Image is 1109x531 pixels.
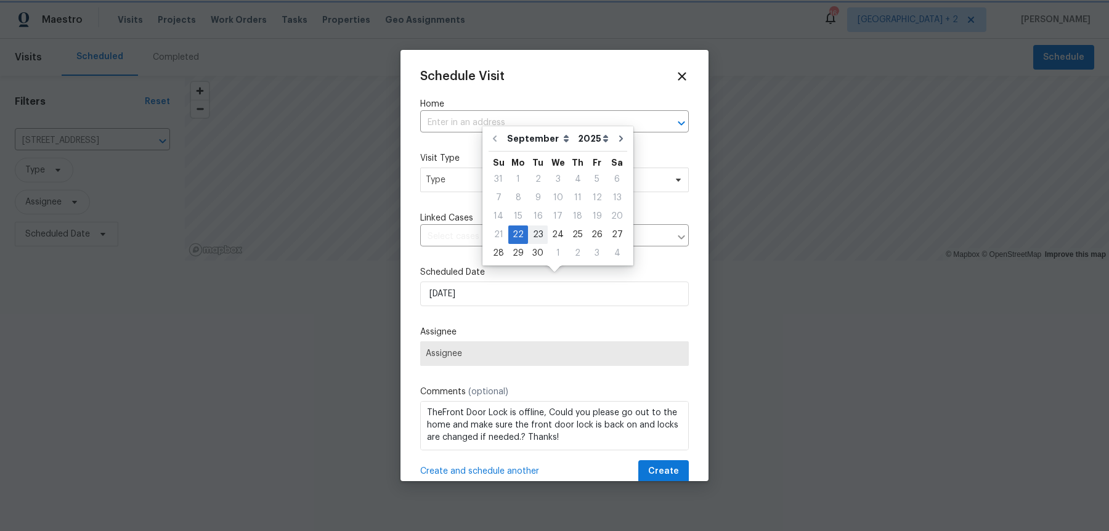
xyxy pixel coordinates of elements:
[568,207,587,225] div: Thu Sep 18 2025
[485,126,504,151] button: Go to previous month
[568,225,587,244] div: Thu Sep 25 2025
[648,464,679,479] span: Create
[508,171,528,188] div: 1
[420,113,654,132] input: Enter in an address
[572,158,583,167] abbr: Thursday
[568,226,587,243] div: 25
[568,244,587,262] div: Thu Oct 02 2025
[528,244,548,262] div: Tue Sep 30 2025
[568,188,587,207] div: Thu Sep 11 2025
[607,225,627,244] div: Sat Sep 27 2025
[607,170,627,188] div: Sat Sep 06 2025
[420,98,689,110] label: Home
[511,158,525,167] abbr: Monday
[548,226,568,243] div: 24
[548,171,568,188] div: 3
[548,189,568,206] div: 10
[528,208,548,225] div: 16
[420,227,670,246] input: Select cases
[607,171,627,188] div: 6
[568,245,587,262] div: 2
[587,245,607,262] div: 3
[508,170,528,188] div: Mon Sep 01 2025
[607,208,627,225] div: 20
[426,349,683,359] span: Assignee
[548,208,568,225] div: 17
[575,129,612,148] select: Year
[607,189,627,206] div: 13
[548,225,568,244] div: Wed Sep 24 2025
[489,208,508,225] div: 14
[587,170,607,188] div: Fri Sep 05 2025
[489,171,508,188] div: 31
[551,158,565,167] abbr: Wednesday
[528,188,548,207] div: Tue Sep 09 2025
[607,244,627,262] div: Sat Oct 04 2025
[607,188,627,207] div: Sat Sep 13 2025
[489,226,508,243] div: 21
[528,225,548,244] div: Tue Sep 23 2025
[548,188,568,207] div: Wed Sep 10 2025
[612,126,630,151] button: Go to next month
[532,158,543,167] abbr: Tuesday
[489,188,508,207] div: Sun Sep 07 2025
[528,189,548,206] div: 9
[587,207,607,225] div: Fri Sep 19 2025
[420,326,689,338] label: Assignee
[489,225,508,244] div: Sun Sep 21 2025
[587,225,607,244] div: Fri Sep 26 2025
[420,266,689,278] label: Scheduled Date
[568,170,587,188] div: Thu Sep 04 2025
[508,207,528,225] div: Mon Sep 15 2025
[508,208,528,225] div: 15
[420,401,689,450] textarea: TheFront Door Lock is offline, Could you please go out to the home and make sure the front door l...
[489,207,508,225] div: Sun Sep 14 2025
[638,460,689,483] button: Create
[420,152,689,164] label: Visit Type
[528,171,548,188] div: 2
[611,158,623,167] abbr: Saturday
[548,170,568,188] div: Wed Sep 03 2025
[508,225,528,244] div: Mon Sep 22 2025
[528,207,548,225] div: Tue Sep 16 2025
[587,188,607,207] div: Fri Sep 12 2025
[675,70,689,83] span: Close
[420,386,689,398] label: Comments
[568,189,587,206] div: 11
[607,207,627,225] div: Sat Sep 20 2025
[420,212,473,224] span: Linked Cases
[426,174,665,186] span: Type
[548,207,568,225] div: Wed Sep 17 2025
[673,115,690,132] button: Open
[587,208,607,225] div: 19
[607,245,627,262] div: 4
[528,170,548,188] div: Tue Sep 02 2025
[489,189,508,206] div: 7
[548,244,568,262] div: Wed Oct 01 2025
[489,245,508,262] div: 28
[489,170,508,188] div: Sun Aug 31 2025
[508,188,528,207] div: Mon Sep 08 2025
[489,244,508,262] div: Sun Sep 28 2025
[548,245,568,262] div: 1
[420,70,505,83] span: Schedule Visit
[420,465,539,477] span: Create and schedule another
[568,171,587,188] div: 4
[587,244,607,262] div: Fri Oct 03 2025
[468,387,508,396] span: (optional)
[493,158,505,167] abbr: Sunday
[587,171,607,188] div: 5
[593,158,601,167] abbr: Friday
[508,244,528,262] div: Mon Sep 29 2025
[568,208,587,225] div: 18
[504,129,575,148] select: Month
[420,282,689,306] input: M/D/YYYY
[528,245,548,262] div: 30
[508,226,528,243] div: 22
[528,226,548,243] div: 23
[607,226,627,243] div: 27
[508,245,528,262] div: 29
[587,189,607,206] div: 12
[587,226,607,243] div: 26
[508,189,528,206] div: 8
